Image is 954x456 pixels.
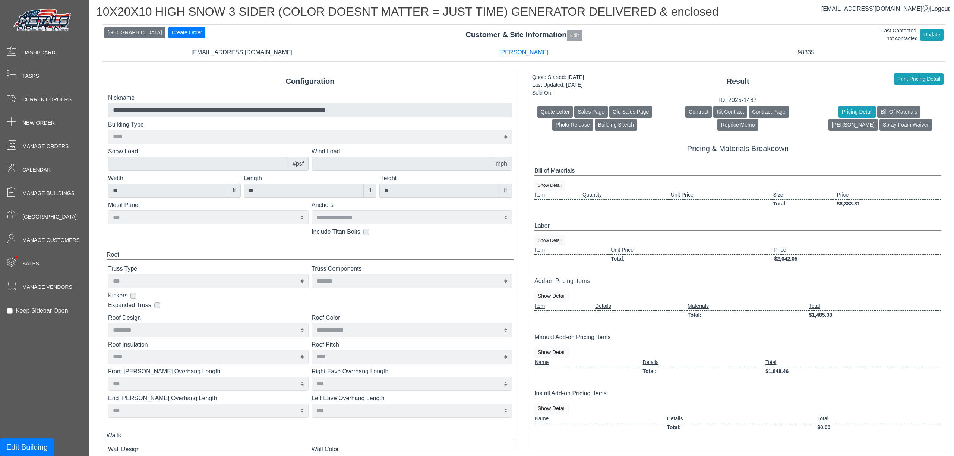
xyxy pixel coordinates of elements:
[104,27,165,38] button: [GEOGRAPHIC_DATA]
[595,302,687,311] td: Details
[22,166,51,174] span: Calendar
[312,445,512,454] label: Wall Color
[532,89,584,97] div: Sold On:
[534,221,941,231] div: Labor
[667,423,817,432] td: Total:
[717,119,758,131] button: Reprice Memo
[22,236,80,244] span: Manage Customers
[749,106,789,118] button: Contract Page
[920,29,944,41] button: Update
[22,213,77,221] span: [GEOGRAPHIC_DATA]
[22,283,72,291] span: Manage Vendors
[534,389,941,398] div: Install Add-on Pricing Items
[774,254,941,263] td: $2,042.05
[642,358,765,367] td: Details
[582,191,670,200] td: Quantity
[534,403,569,414] button: Show Detail
[22,72,39,80] span: Tasks
[108,301,151,310] label: Expanded Truss
[609,106,652,118] button: Old Sales Page
[22,189,75,197] span: Manage Buildings
[379,174,512,183] label: Height
[821,4,950,13] div: |
[809,310,941,319] td: $1,485.08
[11,7,75,34] img: Metals Direct Inc Logo
[312,340,512,349] label: Roof Pitch
[774,246,941,255] td: Price
[108,394,309,403] label: End [PERSON_NAME] Overhang Length
[595,119,638,131] button: Building Sketch
[108,174,241,183] label: Width
[228,184,241,198] div: ft
[610,246,774,255] td: Unit Price
[765,367,941,376] td: $1,848.46
[574,106,608,118] button: Sales Page
[534,358,642,367] td: Name
[534,277,941,286] div: Add-on Pricing Items
[108,264,309,273] label: Truss Type
[665,48,947,57] div: 98335
[312,394,512,403] label: Left Eave Overhang Length
[534,166,941,176] div: Bill of Materials
[817,423,941,432] td: $0.00
[534,191,582,200] td: Item
[828,119,878,131] button: [PERSON_NAME]
[108,313,309,322] label: Roof Design
[363,184,376,198] div: ft
[534,180,565,191] button: Show Detail
[102,29,946,41] div: Customer & Site Information
[713,106,747,118] button: Kit Contract
[537,106,573,118] button: Quote Letter
[809,302,941,311] td: Total
[108,445,309,454] label: Wall Design
[532,81,584,89] div: Last Updated: [DATE]
[312,201,512,210] label: Anchors
[312,264,512,273] label: Truss Components
[532,73,584,81] div: Quote Started: [DATE]
[836,191,941,200] td: Price
[312,227,360,236] label: Include Titan Bolts
[288,157,309,171] div: #psf
[894,73,944,85] button: Print Pricing Detail
[534,144,941,153] h5: Pricing & Materials Breakdown
[101,48,383,57] div: [EMAIL_ADDRESS][DOMAIN_NAME]
[667,414,817,423] td: Details
[312,367,512,376] label: Right Eave Overhang Length
[879,119,932,131] button: Spray Foam Waiver
[108,201,309,210] label: Metal Panel
[685,106,712,118] button: Contract
[534,302,595,311] td: Item
[687,302,809,311] td: Materials
[534,235,565,246] button: Show Detail
[534,290,569,302] button: Show Detail
[244,174,376,183] label: Length
[877,106,920,118] button: Bill Of Materials
[108,93,512,102] label: Nickname
[838,106,876,118] button: Pricing Detail
[817,414,941,423] td: Total
[567,30,582,41] button: Edit
[534,347,569,358] button: Show Detail
[765,358,941,367] td: Total
[108,367,309,376] label: Front [PERSON_NAME] Overhang Length
[642,367,765,376] td: Total:
[22,143,69,150] span: Manage Orders
[687,310,809,319] td: Total:
[312,313,512,322] label: Roof Color
[107,251,514,260] div: Roof
[931,6,950,12] span: Logout
[22,260,39,268] span: Sales
[552,119,593,131] button: Photo Release
[107,431,514,440] div: Walls
[168,27,206,38] button: Create Order
[670,191,773,200] td: Unit Price
[534,246,610,255] td: Item
[821,6,930,12] a: [EMAIL_ADDRESS][DOMAIN_NAME]
[16,306,68,315] label: Keep Sidebar Open
[22,49,56,57] span: Dashboard
[881,27,918,42] div: Last Contacted: not contacted
[312,147,512,156] label: Wind Load
[7,245,26,270] span: •
[499,49,549,55] a: [PERSON_NAME]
